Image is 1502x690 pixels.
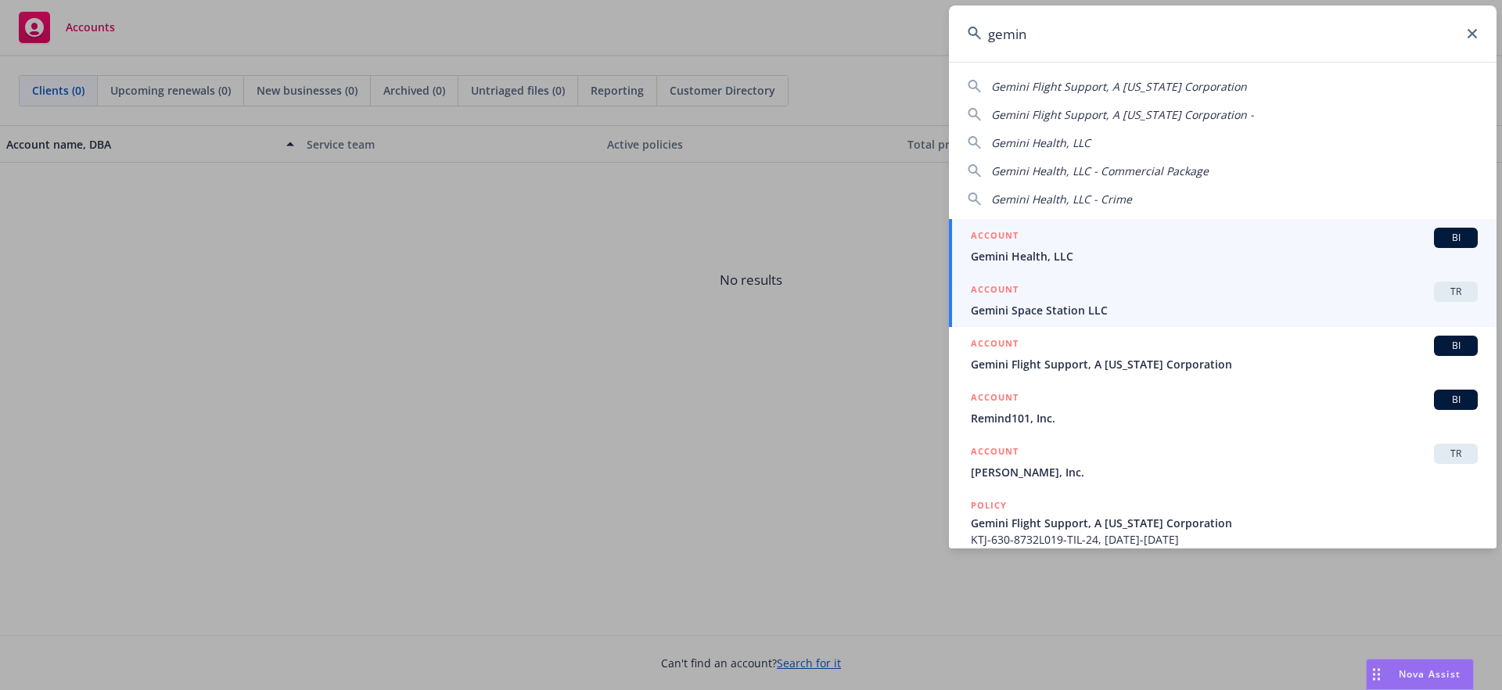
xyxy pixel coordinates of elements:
[1440,339,1471,353] span: BI
[971,356,1478,372] span: Gemini Flight Support, A [US_STATE] Corporation
[949,219,1497,273] a: ACCOUNTBIGemini Health, LLC
[949,489,1497,556] a: POLICYGemini Flight Support, A [US_STATE] CorporationKTJ-630-8732L019-TIL-24, [DATE]-[DATE]
[1440,393,1471,407] span: BI
[991,135,1091,150] span: Gemini Health, LLC
[991,164,1209,178] span: Gemini Health, LLC - Commercial Package
[1367,659,1386,689] div: Drag to move
[991,107,1254,122] span: Gemini Flight Support, A [US_STATE] Corporation -
[991,192,1132,207] span: Gemini Health, LLC - Crime
[949,435,1497,489] a: ACCOUNTTR[PERSON_NAME], Inc.
[949,381,1497,435] a: ACCOUNTBIRemind101, Inc.
[1440,285,1471,299] span: TR
[971,531,1478,548] span: KTJ-630-8732L019-TIL-24, [DATE]-[DATE]
[971,498,1007,513] h5: POLICY
[971,228,1019,246] h5: ACCOUNT
[991,79,1247,94] span: Gemini Flight Support, A [US_STATE] Corporation
[971,282,1019,300] h5: ACCOUNT
[1399,667,1461,681] span: Nova Assist
[971,302,1478,318] span: Gemini Space Station LLC
[971,410,1478,426] span: Remind101, Inc.
[971,390,1019,408] h5: ACCOUNT
[971,248,1478,264] span: Gemini Health, LLC
[949,273,1497,327] a: ACCOUNTTRGemini Space Station LLC
[949,5,1497,62] input: Search...
[949,327,1497,381] a: ACCOUNTBIGemini Flight Support, A [US_STATE] Corporation
[1366,659,1474,690] button: Nova Assist
[971,444,1019,462] h5: ACCOUNT
[971,464,1478,480] span: [PERSON_NAME], Inc.
[971,336,1019,354] h5: ACCOUNT
[1440,231,1471,245] span: BI
[971,515,1478,531] span: Gemini Flight Support, A [US_STATE] Corporation
[1440,447,1471,461] span: TR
